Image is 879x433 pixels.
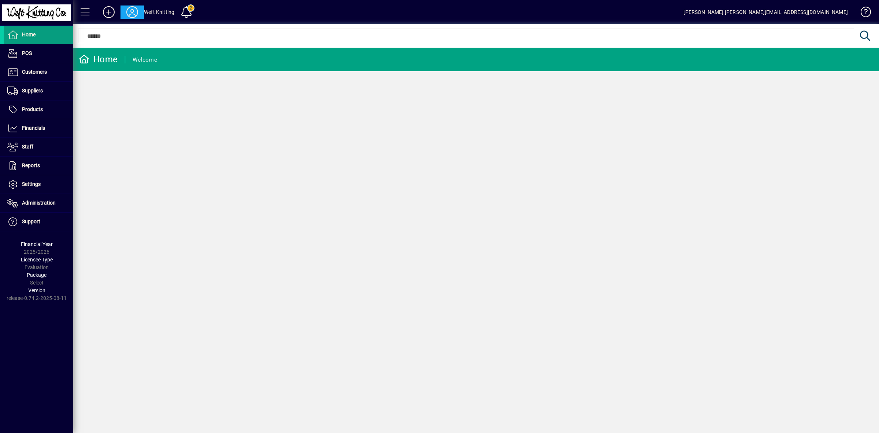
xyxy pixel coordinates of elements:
a: Support [4,213,73,231]
div: Weft Knitting [144,6,174,18]
a: Staff [4,138,73,156]
a: Knowledge Base [855,1,870,25]
button: Add [97,5,120,19]
span: Products [22,106,43,112]
span: Support [22,219,40,224]
div: Home [79,54,118,65]
span: Administration [22,200,56,206]
button: Profile [120,5,144,19]
span: Suppliers [22,88,43,93]
span: Licensee Type [21,257,53,263]
span: Staff [22,144,33,150]
span: Financials [22,125,45,131]
a: Reports [4,157,73,175]
span: Customers [22,69,47,75]
a: Administration [4,194,73,212]
span: Version [28,287,45,293]
span: Settings [22,181,41,187]
a: Products [4,100,73,119]
a: Settings [4,175,73,194]
span: Financial Year [21,241,53,247]
a: POS [4,44,73,63]
span: Home [22,32,36,37]
span: Reports [22,162,40,168]
div: [PERSON_NAME] [PERSON_NAME][EMAIL_ADDRESS][DOMAIN_NAME] [683,6,848,18]
a: Customers [4,63,73,81]
span: Package [27,272,47,278]
a: Suppliers [4,82,73,100]
a: Financials [4,119,73,137]
span: POS [22,50,32,56]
